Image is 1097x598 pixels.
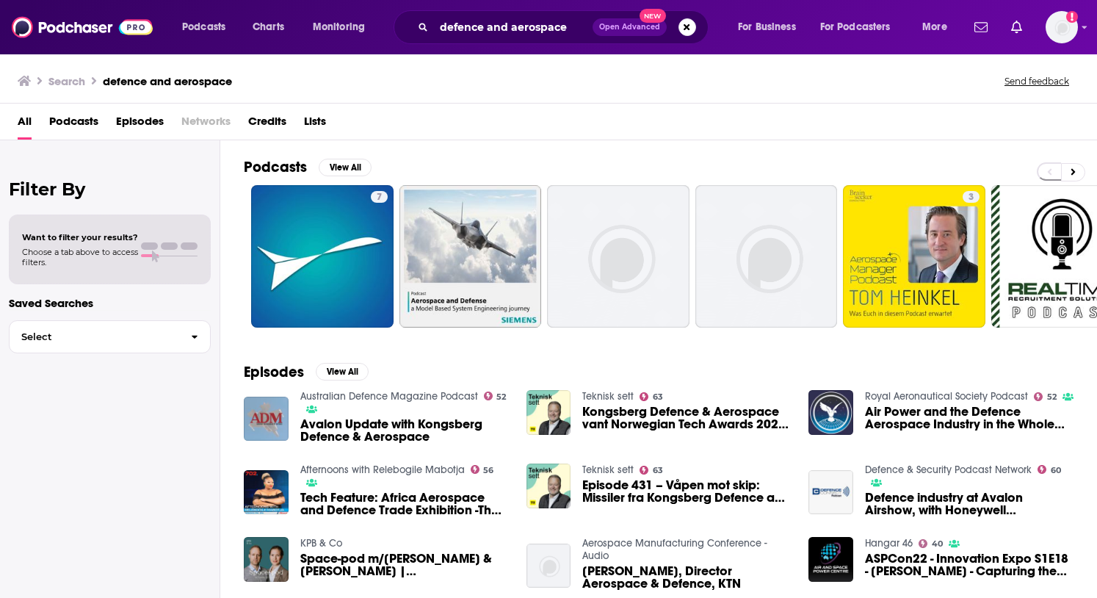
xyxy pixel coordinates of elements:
span: 52 [1047,394,1057,400]
a: 7 [251,185,394,328]
a: 40 [919,539,943,548]
button: open menu [811,15,912,39]
span: For Business [738,17,796,37]
span: Choose a tab above to access filters. [22,247,138,267]
a: Credits [248,109,286,140]
a: Kongsberg Defence & Aerospace vant Norwegian Tech Awards 2023 - #497 [526,390,571,435]
a: Charts [243,15,293,39]
span: 7 [377,190,382,205]
button: open menu [912,15,966,39]
img: Avalon Update with Kongsberg Defence & Aerospace [244,397,289,442]
button: open menu [728,15,814,39]
a: Teknisk sett [582,464,634,476]
div: Search podcasts, credits, & more... [408,10,723,44]
input: Search podcasts, credits, & more... [434,15,593,39]
span: 63 [653,467,663,474]
a: Show notifications dropdown [969,15,993,40]
a: 7 [371,191,388,203]
img: Defence industry at Avalon Airshow, with Honeywell Aerospace’s Lee Davis [808,470,853,515]
a: 63 [640,466,663,475]
button: open menu [303,15,384,39]
a: 60 [1038,465,1061,474]
a: Show notifications dropdown [1005,15,1028,40]
span: 40 [932,541,943,547]
a: All [18,109,32,140]
span: ASPCon22 - Innovation Expo S1E18 - [PERSON_NAME] - Capturing the Value of Disruptive Innovations ... [865,552,1074,577]
a: 3 [963,191,980,203]
a: Episode 431 – Våpen mot skip: Missiler fra Kongsberg Defence and Aerospace [582,479,791,504]
h2: Podcasts [244,158,307,176]
span: 63 [653,394,663,400]
img: Podchaser - Follow, Share and Rate Podcasts [12,13,153,41]
a: Air Power and the Defence Aerospace Industry in the Whole Force Era [865,406,1074,431]
span: 56 [483,467,493,474]
a: Afternoons with Relebogile Mabotja [300,464,465,476]
a: 56 [471,465,494,474]
a: PodcastsView All [244,158,372,176]
button: open menu [172,15,245,39]
a: Avalon Update with Kongsberg Defence & Aerospace [300,418,509,443]
img: Air Power and the Defence Aerospace Industry in the Whole Force Era [808,390,853,435]
a: Royal Aeronautical Society Podcast [865,390,1028,403]
span: [PERSON_NAME], Director Aerospace & Defence, KTN [582,565,791,590]
a: 52 [1034,392,1057,401]
a: 52 [484,392,507,400]
button: Select [9,320,211,353]
a: Podcasts [49,109,98,140]
a: Defence industry at Avalon Airshow, with Honeywell Aerospace’s Lee Davis [865,491,1074,516]
h2: Filter By [9,179,211,200]
a: Kongsberg Defence & Aerospace vant Norwegian Tech Awards 2023 - #497 [582,406,791,431]
button: View All [316,363,369,381]
a: 3 [843,185,985,328]
p: Saved Searches [9,296,211,310]
img: Space-pod m/Anders & Charlotte | Christina Aas, Director SmallSat Kongsberg Defence & Aerospace [244,537,289,582]
img: ASPCon22 - Innovation Expo S1E18 - Jason Scholz - Capturing the Value of Disruptive Innovations f... [808,537,853,582]
span: New [640,9,666,23]
a: ASPCon22 - Innovation Expo S1E18 - Jason Scholz - Capturing the Value of Disruptive Innovations f... [865,552,1074,577]
a: Space-pod m/Anders & Charlotte | Christina Aas, Director SmallSat Kongsberg Defence & Aerospace [300,552,509,577]
span: Monitoring [313,17,365,37]
a: Tech Feature: Africa Aerospace and Defence Trade Exhibition -The latest technological innovations... [300,491,509,516]
a: Australian Defence Magazine Podcast [300,390,478,403]
span: More [922,17,947,37]
img: User Profile [1046,11,1078,43]
img: Ruth Mallors, Director Aerospace & Defence, KTN [526,544,571,588]
span: Podcasts [182,17,225,37]
a: 63 [640,392,663,401]
a: Teknisk sett [582,390,634,403]
span: Episodes [116,109,164,140]
h2: Episodes [244,363,304,381]
span: Select [10,332,179,342]
a: Lists [304,109,326,140]
button: Open AdvancedNew [593,18,667,36]
a: Aerospace Manufacturing Conference - Audio [582,537,767,562]
span: Want to filter your results? [22,232,138,242]
span: 60 [1051,467,1061,474]
img: Tech Feature: Africa Aerospace and Defence Trade Exhibition -The latest technological innovations... [244,470,289,515]
span: Defence industry at Avalon Airshow, with Honeywell Aerospace’s [PERSON_NAME] [865,491,1074,516]
button: View All [319,159,372,176]
a: KPB & Co [300,537,342,550]
a: Ruth Mallors, Director Aerospace & Defence, KTN [582,565,791,590]
span: Space-pod m/[PERSON_NAME] & [PERSON_NAME] | [PERSON_NAME], Director SmallSat Kongsberg Defence & ... [300,552,509,577]
h3: defence and aerospace [103,74,232,88]
a: Episode 431 – Våpen mot skip: Missiler fra Kongsberg Defence and Aerospace [526,464,571,508]
svg: Add a profile image [1066,11,1078,23]
span: For Podcasters [820,17,891,37]
span: Charts [253,17,284,37]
